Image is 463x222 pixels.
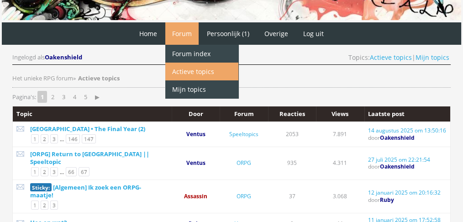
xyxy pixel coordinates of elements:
a: Oakenshield [45,53,84,61]
a: 2 [47,90,58,103]
a: 27 juli 2025 om 22:21:54 [368,156,430,164]
a: Speeltopics [229,130,258,138]
a: 146 [66,134,80,143]
a: 12 januari 2025 om 20:16:32 [368,189,441,196]
a: 3 [50,201,58,210]
a: 2 [41,167,48,176]
th: Views [316,106,364,122]
a: Actieve topics [165,63,238,80]
td: 3.068 [316,180,364,213]
a: Forum index [165,45,238,63]
a: Overige [258,22,295,45]
a: Log uit [296,22,331,45]
div: Ingelogd als [12,53,84,62]
a: Het unieke RPG forum [12,74,73,82]
a: Mijn topics [165,80,238,98]
a: 147 [82,134,96,143]
td: 935 [268,147,316,180]
span: Pagina's: [12,93,36,101]
a: 5 [80,90,91,103]
span: door [368,134,415,142]
a: 1 [31,134,39,143]
a: 2 [41,201,48,210]
span: Oakenshield [45,53,82,61]
a: 3 [50,167,58,176]
a: Mijn topics [416,53,449,62]
td: 7.891 [316,122,364,147]
strong: Actieve topics [78,74,120,82]
th: Reacties [268,106,316,122]
strong: 1 [37,91,47,103]
a: Oakenshield [380,134,415,142]
a: Actieve topics [370,53,412,62]
a: [Algemeen] Ik zoek een ORPG-maatje! [30,183,141,199]
span: ... [60,169,64,175]
a: ORPG [237,159,251,167]
a: ▶ [91,90,103,103]
a: Persoonlijk (1) [200,22,256,45]
a: 1 [31,201,39,210]
span: door [368,163,415,170]
span: door [368,196,394,204]
a: Oakenshield [380,163,415,170]
a: 2 [41,134,48,143]
a: [ORPG] Return to [GEOGRAPHIC_DATA] || Speeltopic [30,150,149,166]
th: Topic [13,106,172,122]
a: [GEOGRAPHIC_DATA] • The Final Year (2) [30,125,145,133]
span: Sticky: [30,183,52,191]
a: Ventus [186,130,205,138]
td: 4.311 [316,147,364,180]
a: 66 [66,167,77,176]
a: 3 [50,134,58,143]
th: Laatste post [364,106,450,122]
a: Forum [165,22,199,45]
a: Ruby [380,196,394,204]
a: 3 [58,90,69,103]
th: Forum [220,106,268,122]
td: 2053 [268,122,316,147]
a: 1 [31,167,39,176]
td: 37 [268,180,316,213]
a: 4 [69,90,80,103]
th: Door [172,106,220,122]
a: Assassin [184,192,207,200]
span: Topics: | [348,53,449,62]
a: 67 [79,167,89,176]
a: Home [132,22,164,45]
span: ... [60,136,64,143]
span: » [73,74,76,82]
a: 14 augustus 2025 om 13:50:16 [368,127,446,134]
a: ORPG [237,192,251,200]
a: Ventus [186,159,205,167]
